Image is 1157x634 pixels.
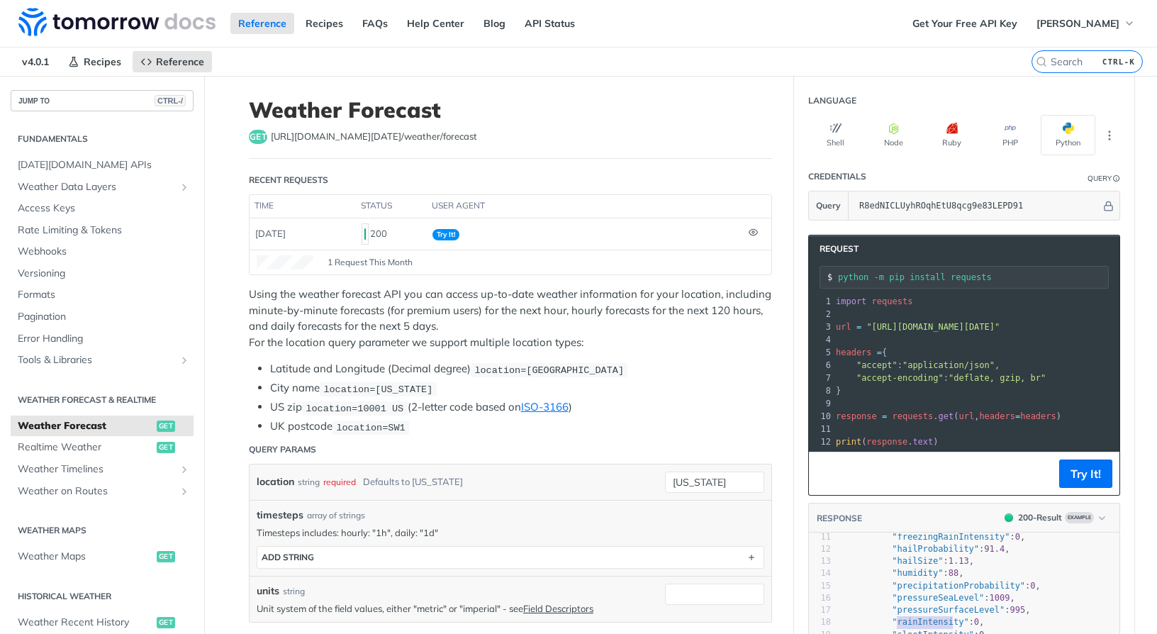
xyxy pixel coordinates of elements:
label: location [257,472,294,492]
span: Rate Limiting & Tokens [18,223,190,238]
span: response [866,437,907,447]
span: } [836,386,841,396]
span: [DATE] [255,228,286,239]
div: required [323,472,356,492]
span: = [877,347,882,357]
div: 7 [809,372,833,384]
a: Reference [230,13,294,34]
a: Get Your Free API Key [905,13,1025,34]
div: Credentials [808,170,866,183]
a: Weather on RoutesShow subpages for Weather on Routes [11,481,194,502]
span: print [836,437,861,447]
span: Weather on Routes [18,484,175,499]
span: Pagination [18,310,190,324]
button: Hide [1101,199,1116,213]
div: QueryInformation [1088,173,1120,184]
span: "application/json" [902,360,995,370]
div: 13 [809,555,831,567]
button: Show subpages for Tools & Libraries [179,355,190,366]
span: . ( , ) [836,411,1061,421]
div: 11 [809,531,831,543]
span: "[URL][DOMAIN_NAME][DATE]" [866,322,1000,332]
kbd: CTRL-K [1099,55,1139,69]
svg: More ellipsis [1103,129,1116,142]
img: Tomorrow.io Weather API Docs [18,8,216,36]
span: "deflate, gzip, br" [949,373,1046,383]
span: : , [841,568,964,578]
button: Query [809,191,849,220]
span: : , [841,605,1030,615]
a: API Status [517,13,583,34]
span: requests [893,411,934,421]
div: 18 [809,616,831,628]
span: 200 [1005,513,1013,522]
button: RESPONSE [816,511,863,525]
h2: Historical Weather [11,590,194,603]
div: ADD string [262,552,314,562]
span: response [836,411,877,421]
button: Shell [808,115,863,155]
span: Versioning [18,267,190,281]
span: v4.0.1 [14,51,57,72]
span: Webhooks [18,245,190,259]
span: get [939,411,954,421]
div: 3 [809,321,833,333]
button: Show subpages for Weather Data Layers [179,182,190,193]
span: headers [979,411,1015,421]
span: Weather Data Layers [18,180,175,194]
button: 200200-ResultExample [997,511,1112,525]
span: = [856,322,861,332]
a: Rate Limiting & Tokens [11,220,194,241]
div: string [298,472,320,492]
span: "freezingRainIntensity" [892,532,1010,542]
h2: Weather Forecast & realtime [11,394,194,406]
span: Weather Timelines [18,462,175,477]
div: Recent Requests [249,174,328,187]
span: "precipitationProbability" [892,581,1025,591]
a: [DATE][DOMAIN_NAME] APIs [11,155,194,176]
div: 4 [809,333,833,346]
span: "accept" [856,360,898,370]
span: "hailProbability" [892,544,979,554]
label: units [257,584,279,599]
a: FAQs [354,13,396,34]
a: Error Handling [11,328,194,350]
h2: Fundamentals [11,133,194,145]
a: Pagination [11,306,194,328]
span: = [882,411,887,421]
button: Python [1041,115,1095,155]
span: 88 [949,568,958,578]
span: ( . ) [836,437,939,447]
span: "pressureSeaLevel" [892,593,984,603]
li: US zip (2-letter code based on ) [270,399,772,416]
span: "accept-encoding" [856,373,944,383]
div: 8 [809,384,833,397]
span: Weather Recent History [18,616,153,630]
span: "humidity" [892,568,943,578]
button: Try It! [1059,460,1112,488]
div: 11 [809,423,833,435]
button: JUMP TOCTRL-/ [11,90,194,111]
div: Defaults to [US_STATE] [363,472,463,492]
a: Realtime Weatherget [11,437,194,458]
svg: Search [1036,56,1047,67]
div: 16 [809,592,831,604]
input: apikey [852,191,1101,220]
span: location=[GEOGRAPHIC_DATA] [474,365,624,375]
div: 2 [809,308,833,321]
button: [PERSON_NAME] [1029,13,1143,34]
span: location=10001 US [306,403,403,413]
a: Weather Data LayersShow subpages for Weather Data Layers [11,177,194,198]
span: text [912,437,933,447]
span: url [836,322,851,332]
span: 91.4 [984,544,1005,554]
div: 12 [809,435,833,448]
span: Formats [18,288,190,302]
span: headers [1020,411,1056,421]
span: "hailSize" [892,556,943,566]
a: Recipes [298,13,351,34]
span: 1 Request This Month [328,256,413,269]
canvas: Line Graph [257,255,313,269]
span: : , [841,593,1015,603]
span: get [157,421,175,432]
